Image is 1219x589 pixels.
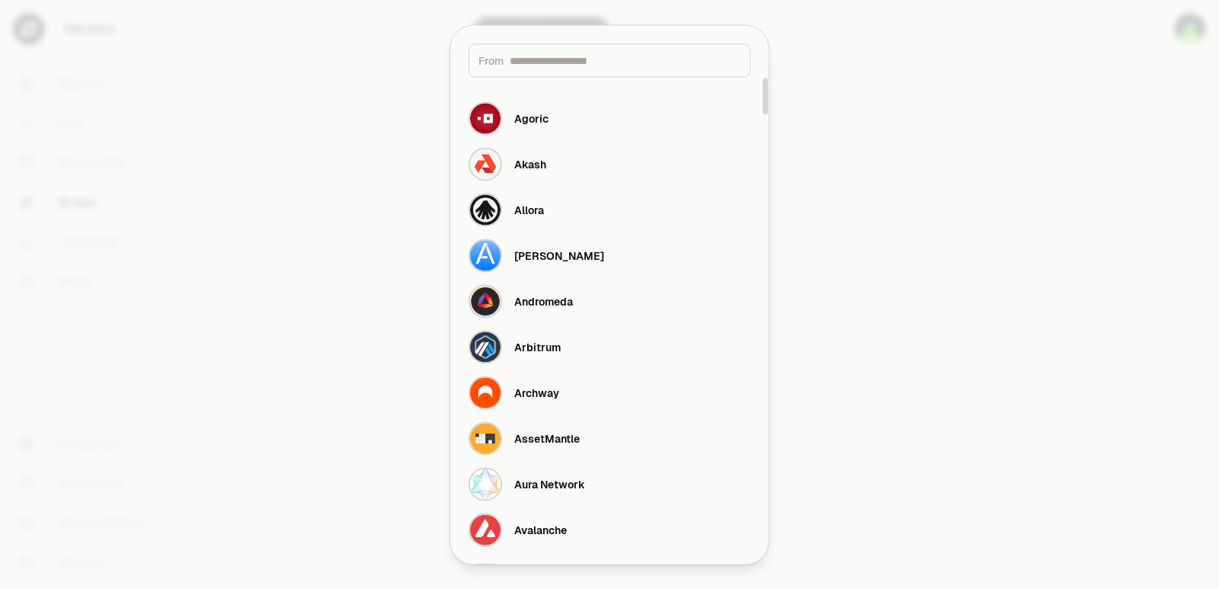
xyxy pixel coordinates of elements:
img: Aura Network Logo [470,469,501,499]
button: Andromeda LogoAndromeda [459,278,760,324]
img: Avalanche Logo [470,514,501,545]
img: Agoric Logo [470,103,501,133]
button: Akash LogoAkash [459,141,760,187]
div: Allora [514,202,544,217]
div: Archway [514,385,559,400]
img: AssetMantle Logo [470,423,501,453]
button: Agoric LogoAgoric [459,95,760,141]
span: From [478,53,504,68]
div: Agoric [514,110,549,126]
div: Akash [514,156,546,171]
button: AssetMantle LogoAssetMantle [459,415,760,461]
img: Allora Logo [470,194,501,225]
div: AssetMantle [514,431,580,446]
div: Aura Network [514,476,585,491]
div: Arbitrum [514,339,561,354]
button: Arbitrum LogoArbitrum [459,324,760,370]
img: Althea Logo [470,240,501,270]
img: Archway Logo [470,377,501,408]
img: Andromeda Logo [470,286,501,316]
div: Andromeda [514,293,573,309]
div: [PERSON_NAME] [514,248,604,263]
div: Avalanche [514,522,567,537]
button: Allora LogoAllora [459,187,760,232]
button: Aura Network LogoAura Network [459,461,760,507]
button: Althea Logo[PERSON_NAME] [459,232,760,278]
img: Arbitrum Logo [470,331,501,362]
button: Archway LogoArchway [459,370,760,415]
button: Avalanche LogoAvalanche [459,507,760,552]
img: Akash Logo [470,149,501,179]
